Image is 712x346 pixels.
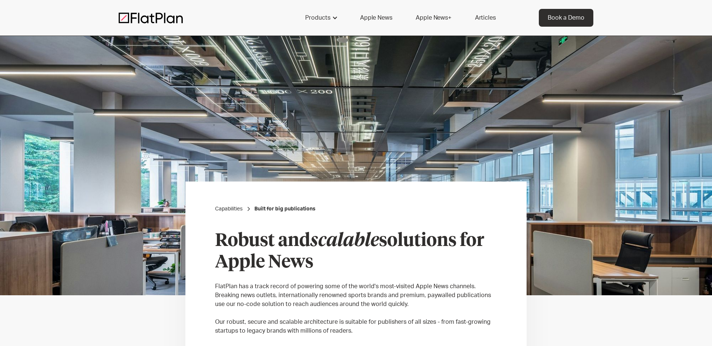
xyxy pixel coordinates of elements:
[539,9,593,27] a: Book a Demo
[548,13,584,22] div: Book a Demo
[305,13,330,22] div: Products
[215,282,497,309] p: FlatPlan has a track record of powering some of the world's most-visited Apple News channels. Bre...
[296,9,345,27] div: Products
[215,309,497,317] p: ‍
[351,9,401,27] a: Apple News
[215,317,497,335] p: Our robust, secure and scalable architecture is suitable for publishers of all sizes - from fast-...
[310,232,379,250] em: scalable
[215,230,497,273] h2: Robust and solutions for Apple News
[466,9,505,27] a: Articles
[215,335,497,344] p: ‍
[254,205,316,213] a: Built for big publications
[215,273,497,282] p: ‍
[407,9,460,27] a: Apple News+
[215,205,243,213] a: Capabilities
